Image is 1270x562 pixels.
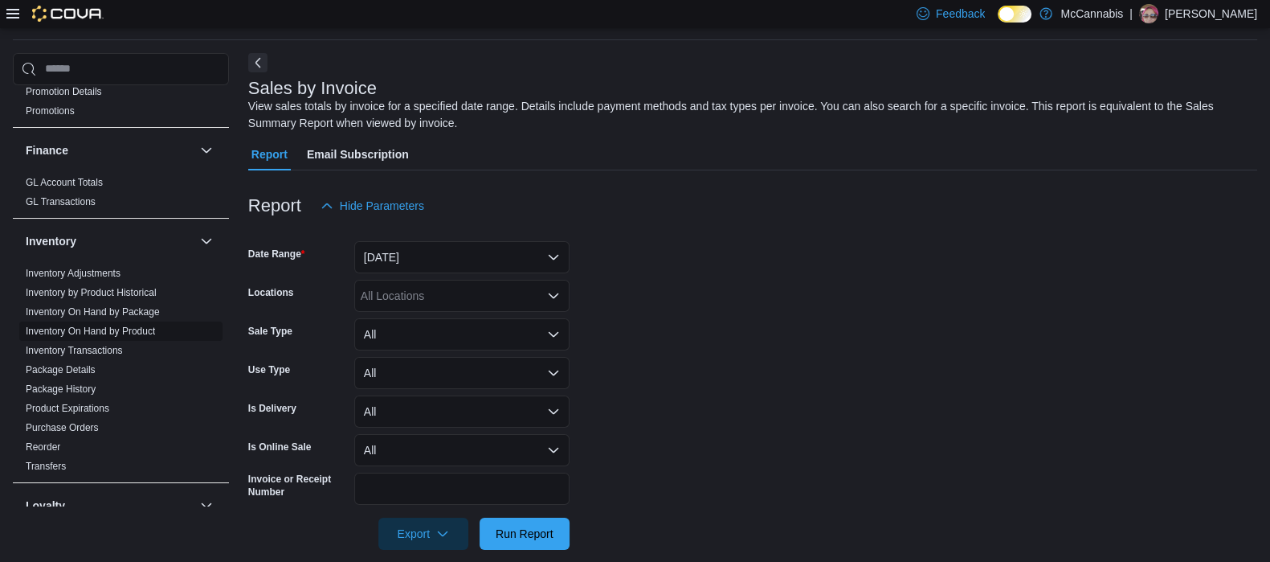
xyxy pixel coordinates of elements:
[496,526,553,542] span: Run Report
[480,518,570,550] button: Run Report
[26,441,60,453] span: Reorder
[26,196,96,207] a: GL Transactions
[26,441,60,453] a: Reorder
[26,344,123,357] span: Inventory Transactions
[26,142,68,158] h3: Finance
[248,402,296,415] label: Is Delivery
[13,264,229,482] div: Inventory
[354,434,570,466] button: All
[26,85,102,98] span: Promotion Details
[26,105,75,117] a: Promotions
[248,363,290,376] label: Use Type
[26,421,99,434] span: Purchase Orders
[248,53,267,72] button: Next
[998,6,1031,23] input: Dark Mode
[1129,4,1133,23] p: |
[26,195,96,208] span: GL Transactions
[26,383,96,396] span: Package History
[248,325,292,338] label: Sale Type
[388,518,459,550] span: Export
[26,105,75,117] span: Promotions
[13,173,229,218] div: Finance
[26,176,103,189] span: GL Account Totals
[26,233,194,249] button: Inventory
[378,518,468,550] button: Export
[354,357,570,389] button: All
[26,345,123,356] a: Inventory Transactions
[26,142,194,158] button: Finance
[26,498,194,514] button: Loyalty
[248,98,1249,132] div: View sales totals by invoice for a specified date range. Details include payment methods and tax ...
[26,403,109,414] a: Product Expirations
[354,318,570,351] button: All
[26,268,120,279] a: Inventory Adjustments
[26,364,96,375] a: Package Details
[26,402,109,415] span: Product Expirations
[340,198,424,214] span: Hide Parameters
[26,287,157,298] a: Inventory by Product Historical
[197,141,216,160] button: Finance
[1139,4,1158,23] div: Krista Brumsey
[1060,4,1123,23] p: McCannabis
[197,232,216,251] button: Inventory
[248,196,301,215] h3: Report
[1165,4,1257,23] p: [PERSON_NAME]
[197,496,216,515] button: Loyalty
[13,63,229,127] div: Discounts & Promotions
[26,326,155,337] a: Inventory On Hand by Product
[26,461,66,472] a: Transfers
[936,6,985,22] span: Feedback
[354,396,570,428] button: All
[354,241,570,273] button: [DATE]
[248,473,348,498] label: Invoice or Receipt Number
[26,86,102,97] a: Promotion Details
[26,384,96,395] a: Package History
[26,306,160,318] span: Inventory On Hand by Package
[307,138,409,170] span: Email Subscription
[32,6,104,22] img: Cova
[248,79,377,98] h3: Sales by Invoice
[248,286,294,299] label: Locations
[26,286,157,299] span: Inventory by Product Historical
[26,177,103,188] a: GL Account Totals
[26,363,96,376] span: Package Details
[26,233,76,249] h3: Inventory
[26,267,120,280] span: Inventory Adjustments
[26,498,65,514] h3: Loyalty
[26,306,160,318] a: Inventory On Hand by Package
[248,248,305,260] label: Date Range
[251,138,288,170] span: Report
[26,422,99,433] a: Purchase Orders
[547,289,560,302] button: Open list of options
[314,190,431,222] button: Hide Parameters
[248,441,312,453] label: Is Online Sale
[998,23,998,23] span: Dark Mode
